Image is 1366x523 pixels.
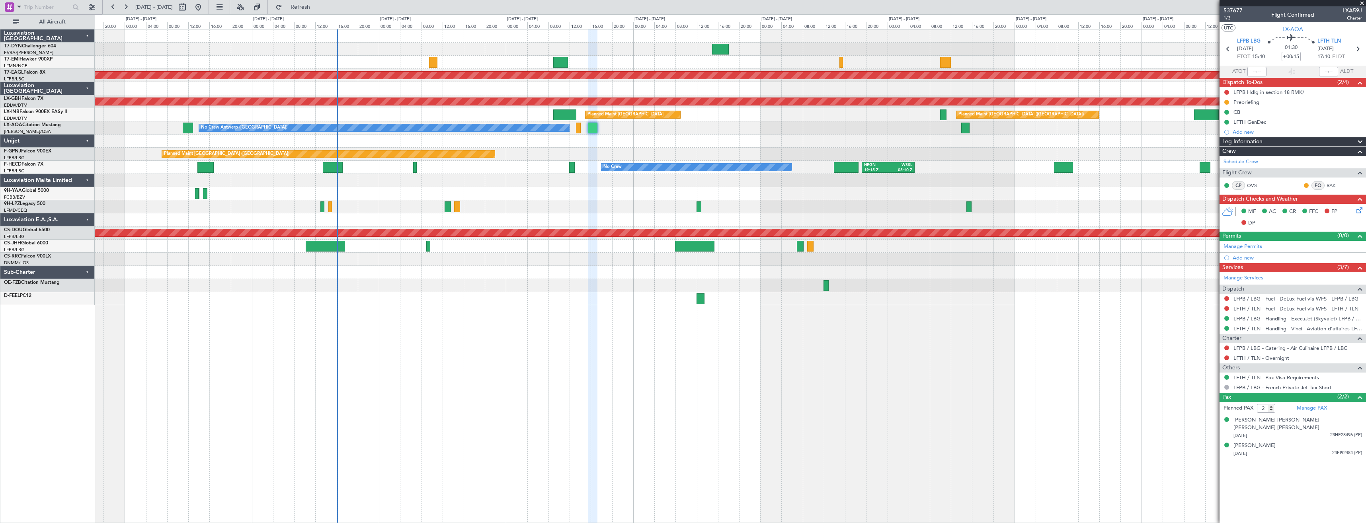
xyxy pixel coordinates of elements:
a: LFPB / LBG - Catering - Air Culinaire LFPB / LBG [1233,345,1348,351]
button: Refresh [272,1,320,14]
span: Crew [1222,147,1236,156]
span: Dispatch Checks and Weather [1222,195,1298,204]
div: 05:10 Z [888,168,912,173]
a: LFPB/LBG [4,155,25,161]
div: 04:00 [527,22,548,29]
a: Manage Permits [1224,243,1262,251]
a: Schedule Crew [1224,158,1258,166]
div: 16:00 [337,22,358,29]
a: LFPB / LBG - Handling - ExecuJet (Skyvalet) LFPB / LBG [1233,315,1362,322]
span: [DATE] - [DATE] [135,4,173,11]
a: LFPB / LBG - Fuel - DeLux Fuel via WFS - LFPB / LBG [1233,295,1358,302]
div: 16:00 [1099,22,1120,29]
span: Refresh [284,4,317,10]
a: CS-JHHGlobal 6000 [4,241,48,246]
div: 16:00 [209,22,230,29]
a: LFTH / TLN - Pax Visa Requirements [1233,374,1319,381]
span: T7-DYN [4,44,22,49]
div: 04:00 [400,22,421,29]
div: 08:00 [803,22,824,29]
input: --:-- [1247,67,1266,76]
div: Planned Maint [GEOGRAPHIC_DATA] ([GEOGRAPHIC_DATA]) [164,148,289,160]
a: LX-GBHFalcon 7X [4,96,43,101]
div: 12:00 [443,22,464,29]
div: 12:00 [1078,22,1099,29]
span: F-GPNJ [4,149,21,154]
div: [DATE] - [DATE] [1143,16,1173,23]
span: Charter [1222,334,1241,343]
div: 19:15 Z [864,168,888,173]
a: LFPB/LBG [4,247,25,253]
div: 12:00 [188,22,209,29]
div: Flight Confirmed [1271,11,1314,19]
a: LX-AOACitation Mustang [4,123,61,127]
div: 08:00 [930,22,951,29]
span: FFC [1309,208,1318,216]
div: LFTH GenDec [1233,119,1266,125]
div: 20:00 [358,22,379,29]
a: CS-RRCFalcon 900LX [4,254,51,259]
div: 00:00 [379,22,400,29]
div: 00:00 [1142,22,1163,29]
span: F-HECD [4,162,21,167]
a: LFTH / TLN - Fuel - DeLux Fuel via WFS - LFTH / TLN [1233,305,1358,312]
span: ETOT [1237,53,1250,61]
div: 20:00 [103,22,125,29]
div: Planned Maint [GEOGRAPHIC_DATA] [587,109,663,121]
span: LX-AOA [4,123,22,127]
span: Services [1222,263,1243,272]
div: 16:00 [972,22,993,29]
a: LFPB / LBG - French Private Jet Tax Short [1233,384,1332,391]
a: T7-DYNChallenger 604 [4,44,56,49]
div: [PERSON_NAME] [PERSON_NAME] [PERSON_NAME] [PERSON_NAME] [1233,416,1362,432]
div: [DATE] - [DATE] [1016,16,1046,23]
span: (0/0) [1337,231,1349,240]
div: 04:00 [909,22,930,29]
span: OE-FZB [4,280,21,285]
a: F-HECDFalcon 7X [4,162,43,167]
a: D-FEELPC12 [4,293,31,298]
div: LFPB Hdlg in section 18 RMK/ [1233,89,1304,96]
span: Flight Crew [1222,168,1252,178]
label: Planned PAX [1224,404,1253,412]
a: EDLW/DTM [4,102,27,108]
div: [DATE] - [DATE] [634,16,665,23]
div: 20:00 [1120,22,1142,29]
div: 08:00 [675,22,697,29]
div: 20:00 [485,22,506,29]
span: AC [1269,208,1276,216]
span: Others [1222,363,1240,373]
div: [PERSON_NAME] [1233,442,1276,450]
a: Manage PAX [1297,404,1327,412]
span: 15:40 [1252,53,1265,61]
div: 16:00 [464,22,485,29]
span: (3/7) [1337,263,1349,271]
span: (2/2) [1337,392,1349,401]
span: Charter [1343,15,1362,21]
div: [DATE] - [DATE] [126,16,156,23]
a: FCBB/BZV [4,194,25,200]
a: T7-EMIHawker 900XP [4,57,53,62]
span: 9H-YAA [4,188,22,193]
span: All Aircraft [21,19,84,25]
span: Permits [1222,232,1241,241]
div: 08:00 [1184,22,1205,29]
div: 08:00 [548,22,570,29]
div: 12:00 [824,22,845,29]
span: ELDT [1332,53,1345,61]
div: 04:00 [1163,22,1184,29]
div: 20:00 [612,22,633,29]
a: Manage Services [1224,274,1263,282]
div: FO [1311,181,1325,190]
div: No Crew [603,161,622,173]
a: LX-INBFalcon 900EX EASy II [4,109,67,114]
div: 08:00 [294,22,315,29]
div: 04:00 [273,22,294,29]
div: Add new [1233,254,1362,261]
span: FP [1331,208,1337,216]
span: [DATE] [1237,45,1253,53]
div: No Crew Antwerp ([GEOGRAPHIC_DATA]) [201,122,287,134]
div: [DATE] - [DATE] [253,16,284,23]
a: F-GPNJFalcon 900EX [4,149,51,154]
div: CP [1232,181,1245,190]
